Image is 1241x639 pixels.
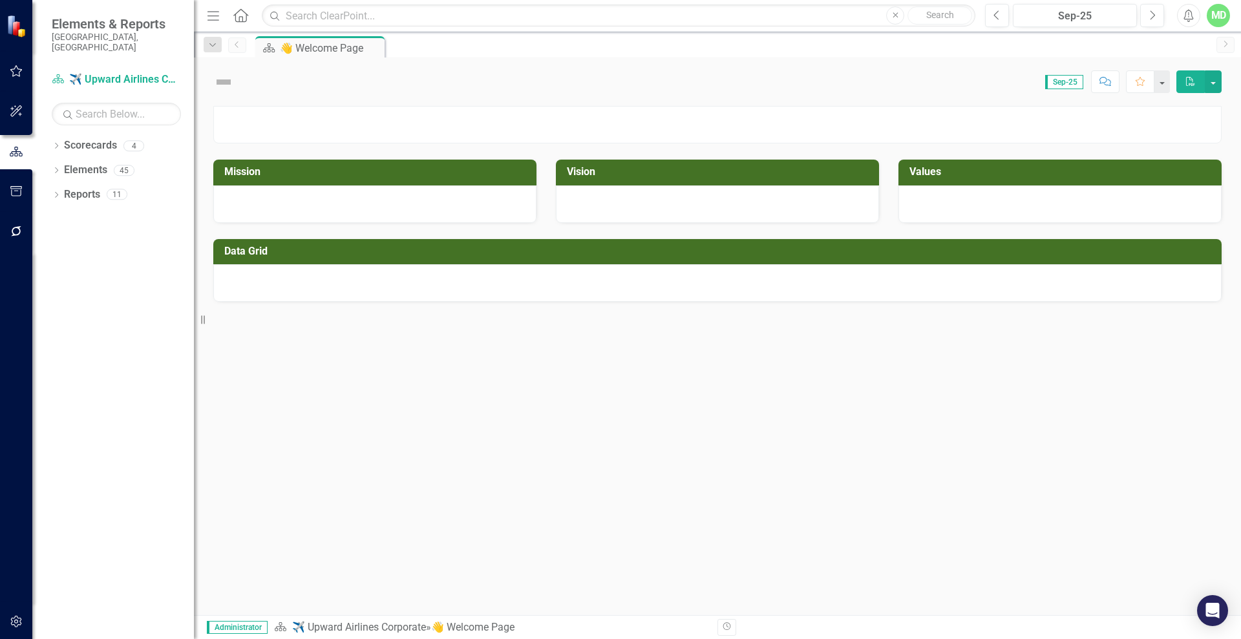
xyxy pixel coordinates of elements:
[114,165,134,176] div: 45
[64,163,107,178] a: Elements
[909,166,1215,178] h3: Values
[262,5,975,27] input: Search ClearPoint...
[6,14,30,37] img: ClearPoint Strategy
[52,103,181,125] input: Search Below...
[926,10,954,20] span: Search
[213,72,234,92] img: Not Defined
[567,166,873,178] h3: Vision
[280,40,381,56] div: 👋 Welcome Page
[292,621,426,633] a: ✈️ Upward Airlines Corporate
[64,187,100,202] a: Reports
[1045,75,1083,89] span: Sep-25
[52,72,181,87] a: ✈️ Upward Airlines Corporate
[52,16,181,32] span: Elements & Reports
[907,6,972,25] button: Search
[107,189,127,200] div: 11
[224,166,530,178] h3: Mission
[52,32,181,53] small: [GEOGRAPHIC_DATA], [GEOGRAPHIC_DATA]
[1207,4,1230,27] button: MD
[1013,4,1137,27] button: Sep-25
[207,621,268,634] span: Administrator
[64,138,117,153] a: Scorecards
[123,140,144,151] div: 4
[1017,8,1132,24] div: Sep-25
[274,620,708,635] div: »
[224,246,1215,257] h3: Data Grid
[1197,595,1228,626] div: Open Intercom Messenger
[431,621,514,633] div: 👋 Welcome Page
